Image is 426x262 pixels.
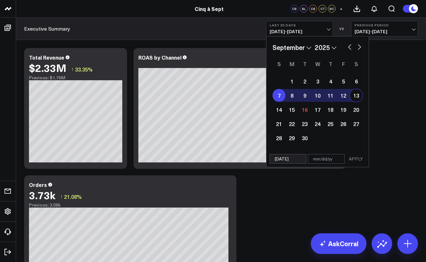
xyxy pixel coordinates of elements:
[270,23,329,27] b: Last 30 Days
[355,29,414,34] span: [DATE] - [DATE]
[266,21,333,36] button: Last 30 Days[DATE]-[DATE]
[273,59,285,69] div: Sunday
[29,181,47,188] div: Orders
[337,59,350,69] div: Friday
[195,5,224,12] a: Cinq à Sept
[355,23,414,27] b: Previous Period
[270,154,306,164] input: mm/dd/yy
[285,59,298,69] div: Monday
[298,59,311,69] div: Tuesday
[311,59,324,69] div: Wednesday
[29,54,64,61] div: Total Revenue
[346,154,366,164] button: APPLY
[71,65,74,73] span: ↑
[336,27,348,31] div: VS
[319,5,326,13] div: CT
[75,66,93,73] span: 33.35%
[351,21,418,36] button: Previous Period[DATE]-[DATE]
[309,5,317,13] div: CS
[324,59,337,69] div: Thursday
[328,5,336,13] div: BC
[29,75,122,80] div: Previous: $1.75M
[350,59,363,69] div: Saturday
[291,5,298,13] div: CS
[29,202,232,208] div: Previous: 3.08k
[270,29,329,34] span: [DATE] - [DATE]
[308,154,345,164] input: mm/dd/yy
[337,5,345,13] button: +
[29,62,66,73] div: $2.33M
[60,192,63,201] span: ↑
[29,189,55,201] div: 3.73k
[300,5,308,13] div: SL
[340,6,343,11] span: +
[311,233,366,254] a: AskCorral
[138,54,181,61] div: ROAS by Channel
[24,25,70,32] a: Executive Summary
[64,193,82,200] span: 21.08%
